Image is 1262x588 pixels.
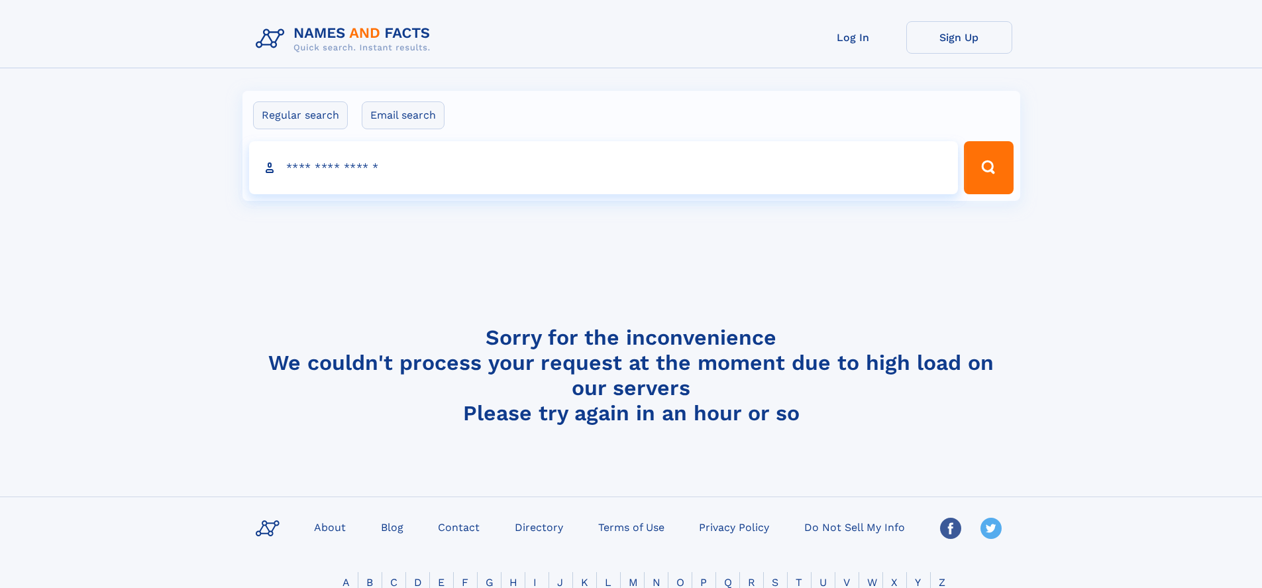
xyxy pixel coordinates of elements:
a: About [309,517,351,536]
img: Facebook [940,518,961,539]
a: Do Not Sell My Info [799,517,910,536]
a: Contact [433,517,485,536]
a: Sign Up [906,21,1012,54]
a: Log In [800,21,906,54]
input: search input [249,141,959,194]
a: Terms of Use [593,517,670,536]
a: Directory [509,517,568,536]
a: Privacy Policy [694,517,774,536]
a: Blog [376,517,409,536]
button: Search Button [964,141,1013,194]
label: Email search [362,101,445,129]
h4: Sorry for the inconvenience We couldn't process your request at the moment due to high load on ou... [250,325,1012,426]
label: Regular search [253,101,348,129]
img: Twitter [980,518,1002,539]
img: Logo Names and Facts [250,21,441,57]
